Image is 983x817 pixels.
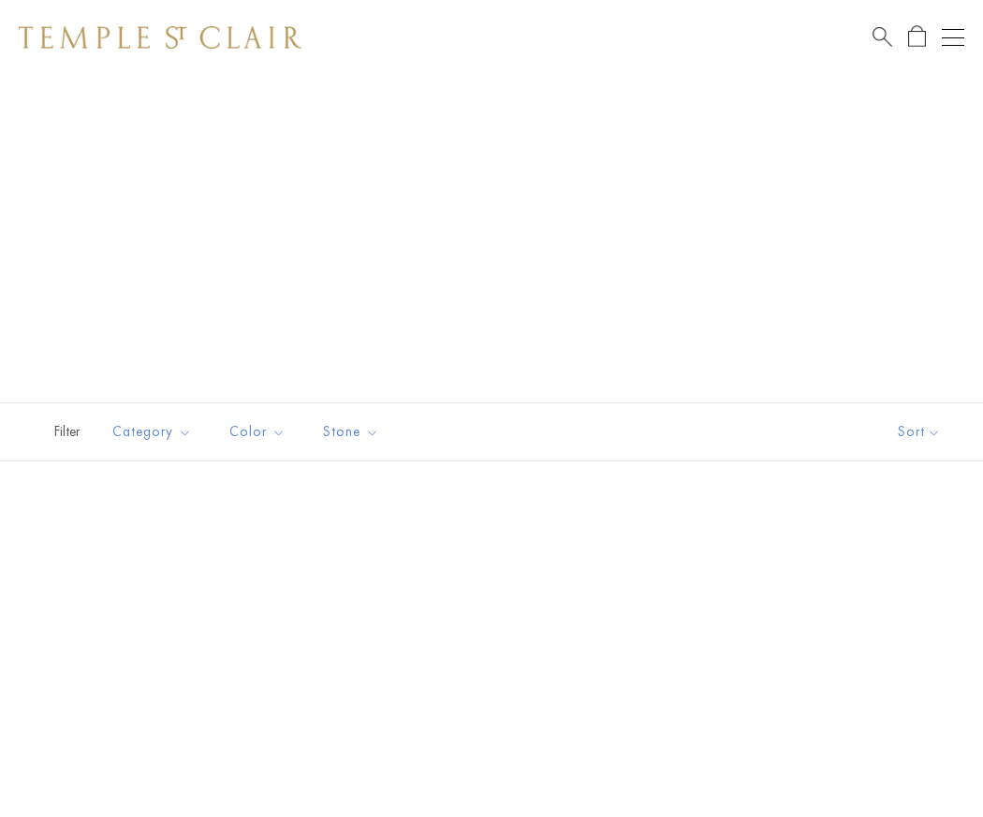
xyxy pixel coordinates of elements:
img: Temple St. Clair [19,26,301,49]
a: Search [873,25,892,49]
button: Show sort by [856,403,983,460]
span: Color [220,420,300,444]
button: Stone [309,411,393,453]
button: Color [215,411,300,453]
a: Open Shopping Bag [908,25,926,49]
button: Open navigation [942,26,964,49]
span: Category [103,420,206,444]
span: Stone [314,420,393,444]
button: Category [98,411,206,453]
